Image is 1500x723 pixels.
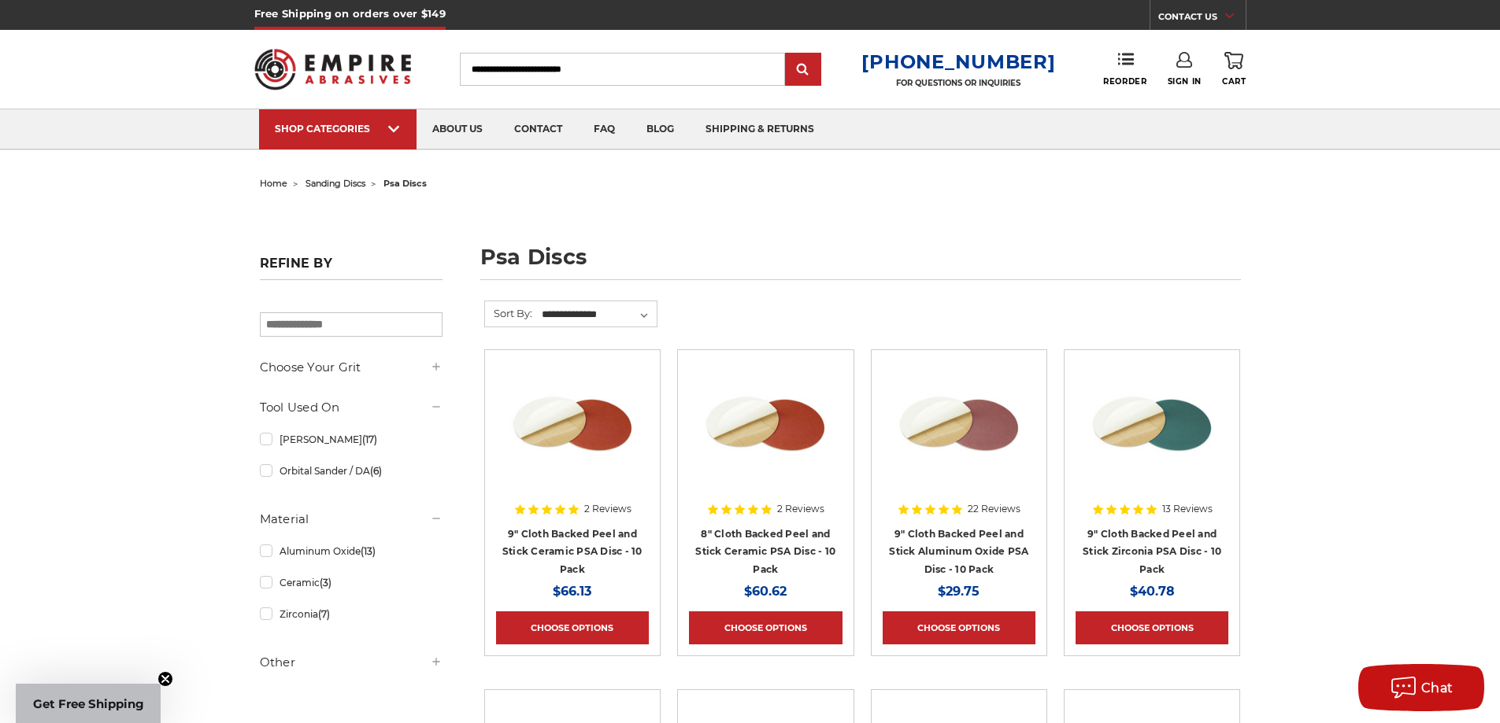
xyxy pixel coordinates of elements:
a: Reorder [1103,52,1146,86]
a: 8 inch self adhesive sanding disc ceramic [689,361,842,514]
a: Cart [1222,52,1246,87]
a: [PERSON_NAME] [260,426,443,453]
div: SHOP CATEGORIES [275,123,401,135]
h5: Choose Your Grit [260,358,443,377]
span: (17) [362,433,377,445]
h5: Other [260,653,443,672]
span: psa discs [383,178,427,189]
a: 9" Cloth Backed Peel and Stick Aluminum Oxide PSA Disc - 10 Pack [889,528,1028,575]
span: Reorder [1103,76,1146,87]
a: Choose Options [496,611,649,644]
a: Choose Options [1076,611,1228,644]
a: contact [498,109,578,149]
a: blog [631,109,690,149]
p: FOR QUESTIONS OR INQUIRIES [861,78,1055,88]
a: [PHONE_NUMBER] [861,50,1055,73]
img: Empire Abrasives [254,39,412,100]
span: $66.13 [553,584,591,599]
span: Sign In [1168,76,1202,87]
a: Aluminum Oxide [260,537,443,565]
a: home [260,178,287,189]
span: Chat [1421,681,1454,695]
a: Choose Options [689,611,842,644]
img: 9 inch Aluminum Oxide PSA Sanding Disc with Cloth Backing [896,361,1022,487]
h5: Refine by [260,256,443,280]
span: (7) [318,608,330,620]
select: Sort By: [539,303,657,326]
span: Get Free Shipping [33,696,144,711]
a: about us [417,109,498,149]
a: Orbital Sander / DA [260,457,443,485]
img: Zirc Peel and Stick cloth backed PSA discs [1089,361,1215,487]
span: $60.62 [744,584,787,599]
img: 8 inch self adhesive sanding disc ceramic [509,361,635,487]
span: (3) [320,577,331,588]
span: (13) [361,545,376,557]
span: Cart [1222,76,1246,87]
a: Choose Options [883,611,1035,644]
a: sanding discs [306,178,365,189]
input: Submit [787,54,819,86]
button: Chat [1358,664,1484,711]
h1: psa discs [480,246,1241,280]
h5: Tool Used On [260,398,443,417]
h5: Material [260,510,443,529]
div: Get Free ShippingClose teaser [16,684,161,723]
span: (6) [370,465,382,477]
img: 8 inch self adhesive sanding disc ceramic [702,361,828,487]
span: $40.78 [1130,584,1175,599]
button: Close teaser [157,671,173,687]
a: CONTACT US [1158,8,1246,30]
a: 8 inch self adhesive sanding disc ceramic [496,361,649,514]
a: 8" Cloth Backed Peel and Stick Ceramic PSA Disc - 10 Pack [695,528,835,575]
a: Ceramic [260,569,443,596]
a: 9" Cloth Backed Peel and Stick Zirconia PSA Disc - 10 Pack [1083,528,1221,575]
a: faq [578,109,631,149]
a: 9" Cloth Backed Peel and Stick Ceramic PSA Disc - 10 Pack [502,528,643,575]
a: Zirconia [260,600,443,628]
a: shipping & returns [690,109,830,149]
label: Sort By: [485,301,532,325]
a: 9 inch Aluminum Oxide PSA Sanding Disc with Cloth Backing [883,361,1035,514]
span: $29.75 [938,584,980,599]
a: Zirc Peel and Stick cloth backed PSA discs [1076,361,1228,514]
